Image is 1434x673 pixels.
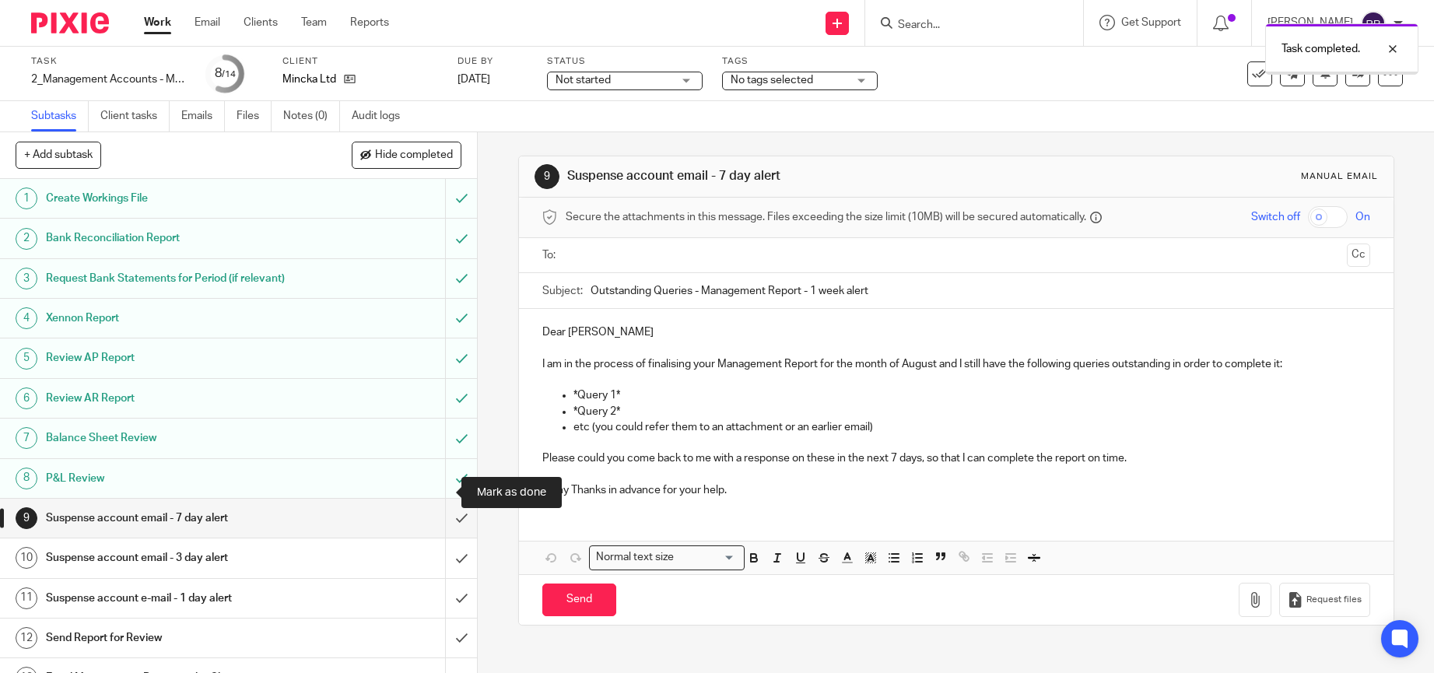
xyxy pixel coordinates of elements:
[535,164,559,189] div: 9
[542,482,1370,498] p: Many Thanks in advance for your help.
[542,584,616,617] input: Send
[542,356,1370,372] p: I am in the process of finalising your Management Report for the month of August and I still have...
[46,507,302,530] h1: Suspense account email - 7 day alert
[731,75,813,86] span: No tags selected
[215,65,236,82] div: 8
[678,549,735,566] input: Search for option
[301,15,327,30] a: Team
[16,142,101,168] button: + Add subtask
[352,101,412,131] a: Audit logs
[46,426,302,450] h1: Balance Sheet Review
[542,283,583,299] label: Subject:
[567,168,989,184] h1: Suspense account email - 7 day alert
[350,15,389,30] a: Reports
[16,387,37,409] div: 6
[1361,11,1386,36] img: svg%3E
[352,142,461,168] button: Hide completed
[1347,244,1370,267] button: Cc
[16,188,37,209] div: 1
[46,346,302,370] h1: Review AP Report
[16,427,37,449] div: 7
[1281,41,1360,57] p: Task completed.
[144,15,171,30] a: Work
[283,101,340,131] a: Notes (0)
[542,324,1370,340] p: Dear [PERSON_NAME]
[16,507,37,529] div: 9
[244,15,278,30] a: Clients
[46,546,302,570] h1: Suspense account email - 3 day alert
[1301,170,1378,183] div: Manual email
[1306,594,1362,606] span: Request files
[1279,583,1369,618] button: Request files
[31,101,89,131] a: Subtasks
[46,307,302,330] h1: Xennon Report
[16,307,37,329] div: 4
[16,348,37,370] div: 5
[593,549,678,566] span: Normal text size
[589,545,745,570] div: Search for option
[46,626,302,650] h1: Send Report for Review
[46,587,302,610] h1: Suspense account e-mail - 1 day alert
[181,101,225,131] a: Emails
[282,55,438,68] label: Client
[16,228,37,250] div: 2
[1251,209,1300,225] span: Switch off
[458,55,528,68] label: Due by
[282,72,336,87] p: Mincka Ltd
[542,450,1370,466] p: Please could you come back to me with a response on these in the next 7 days, so that I can compl...
[458,74,490,85] span: [DATE]
[31,12,109,33] img: Pixie
[237,101,272,131] a: Files
[46,467,302,490] h1: P&L Review
[1355,209,1370,225] span: On
[375,149,453,162] span: Hide completed
[16,587,37,609] div: 11
[573,419,1370,435] p: etc (you could refer them to an attachment or an earlier email)
[542,247,559,263] label: To:
[195,15,220,30] a: Email
[556,75,611,86] span: Not started
[16,468,37,489] div: 8
[31,55,187,68] label: Task
[46,187,302,210] h1: Create Workings File
[46,267,302,290] h1: Request Bank Statements for Period (if relevant)
[222,70,236,79] small: /14
[16,627,37,649] div: 12
[16,547,37,569] div: 10
[31,72,187,87] div: 2_Management Accounts - Monthly - NEW - FWD
[46,387,302,410] h1: Review AR Report
[16,268,37,289] div: 3
[547,55,703,68] label: Status
[100,101,170,131] a: Client tasks
[566,209,1086,225] span: Secure the attachments in this message. Files exceeding the size limit (10MB) will be secured aut...
[46,226,302,250] h1: Bank Reconciliation Report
